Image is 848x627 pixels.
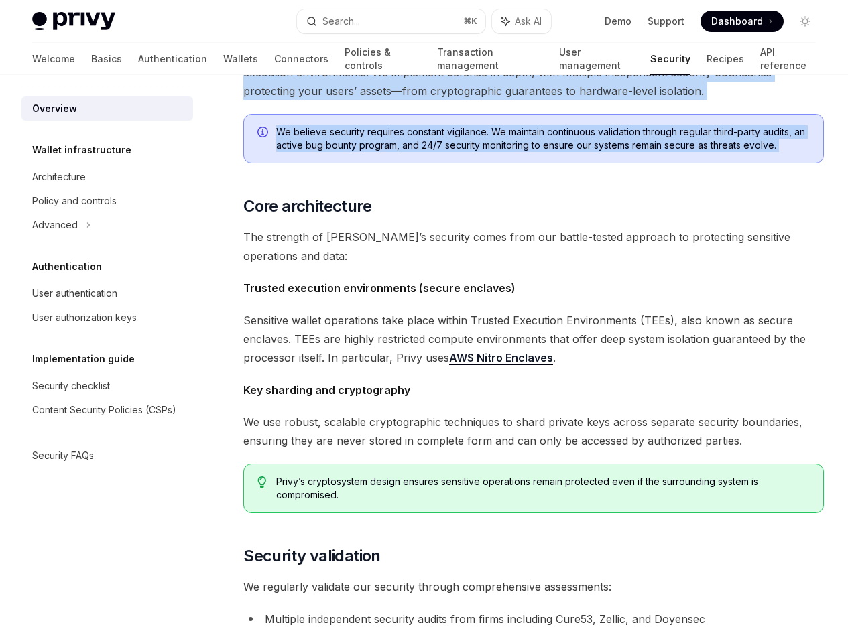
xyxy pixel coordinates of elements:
[794,11,816,32] button: Toggle dark mode
[21,374,193,398] a: Security checklist
[32,402,176,418] div: Content Security Policies (CSPs)
[32,447,94,464] div: Security FAQs
[32,142,131,158] h5: Wallet infrastructure
[21,189,193,213] a: Policy and controls
[32,193,117,209] div: Policy and controls
[274,43,328,75] a: Connectors
[32,285,117,301] div: User authentication
[322,13,360,29] div: Search...
[32,259,102,275] h5: Authentication
[437,43,543,75] a: Transaction management
[243,311,824,367] span: Sensitive wallet operations take place within Trusted Execution Environments (TEEs), also known a...
[257,127,271,140] svg: Info
[707,43,744,75] a: Recipes
[243,545,381,567] span: Security validation
[243,413,824,450] span: We use robust, scalable cryptographic techniques to shard private keys across separate security b...
[701,11,784,32] a: Dashboard
[21,443,193,468] a: Security FAQs
[243,196,371,217] span: Core architecture
[559,43,634,75] a: User management
[32,169,86,185] div: Architecture
[276,125,810,152] span: We believe security requires constant vigilance. We maintain continuous validation through regula...
[297,9,485,33] button: Search...⌘K
[650,43,690,75] a: Security
[21,281,193,305] a: User authentication
[648,15,684,28] a: Support
[138,43,207,75] a: Authentication
[257,476,267,488] svg: Tip
[449,351,553,365] a: AWS Nitro Enclaves
[243,383,410,397] strong: Key sharding and cryptography
[515,15,542,28] span: Ask AI
[32,43,75,75] a: Welcome
[21,96,193,121] a: Overview
[32,309,137,326] div: User authorization keys
[760,43,816,75] a: API reference
[21,398,193,422] a: Content Security Policies (CSPs)
[32,378,110,394] div: Security checklist
[605,15,631,28] a: Demo
[243,228,824,265] span: The strength of [PERSON_NAME]’s security comes from our battle-tested approach to protecting sens...
[711,15,763,28] span: Dashboard
[21,165,193,189] a: Architecture
[32,217,78,233] div: Advanced
[463,16,477,27] span: ⌘ K
[345,43,421,75] a: Policies & controls
[21,305,193,330] a: User authorization keys
[243,577,824,596] span: We regularly validate our security through comprehensive assessments:
[223,43,258,75] a: Wallets
[276,475,810,502] span: Privy’s cryptosystem design ensures sensitive operations remain protected even if the surrounding...
[32,351,135,367] h5: Implementation guide
[492,9,551,33] button: Ask AI
[32,100,77,117] div: Overview
[91,43,122,75] a: Basics
[32,12,115,31] img: light logo
[243,281,516,295] strong: Trusted execution environments (secure enclaves)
